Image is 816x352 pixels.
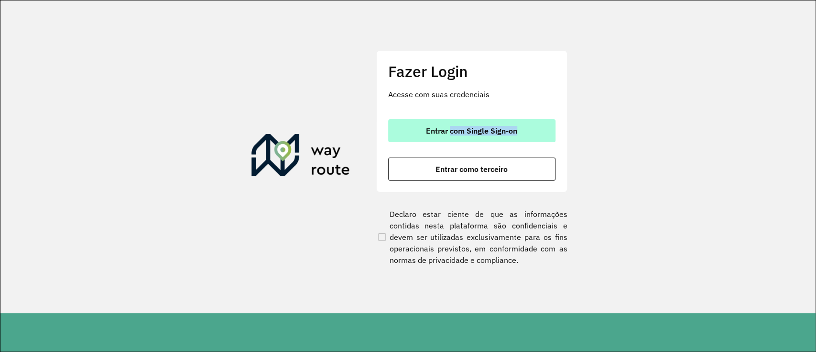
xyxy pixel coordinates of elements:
[388,158,555,181] button: button
[376,208,567,266] label: Declaro estar ciente de que as informações contidas nesta plataforma são confidenciais e devem se...
[251,134,350,180] img: Roteirizador AmbevTech
[388,62,555,80] h2: Fazer Login
[388,89,555,100] p: Acesse com suas credenciais
[426,127,517,135] span: Entrar com Single Sign-on
[388,119,555,142] button: button
[435,165,508,173] span: Entrar como terceiro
